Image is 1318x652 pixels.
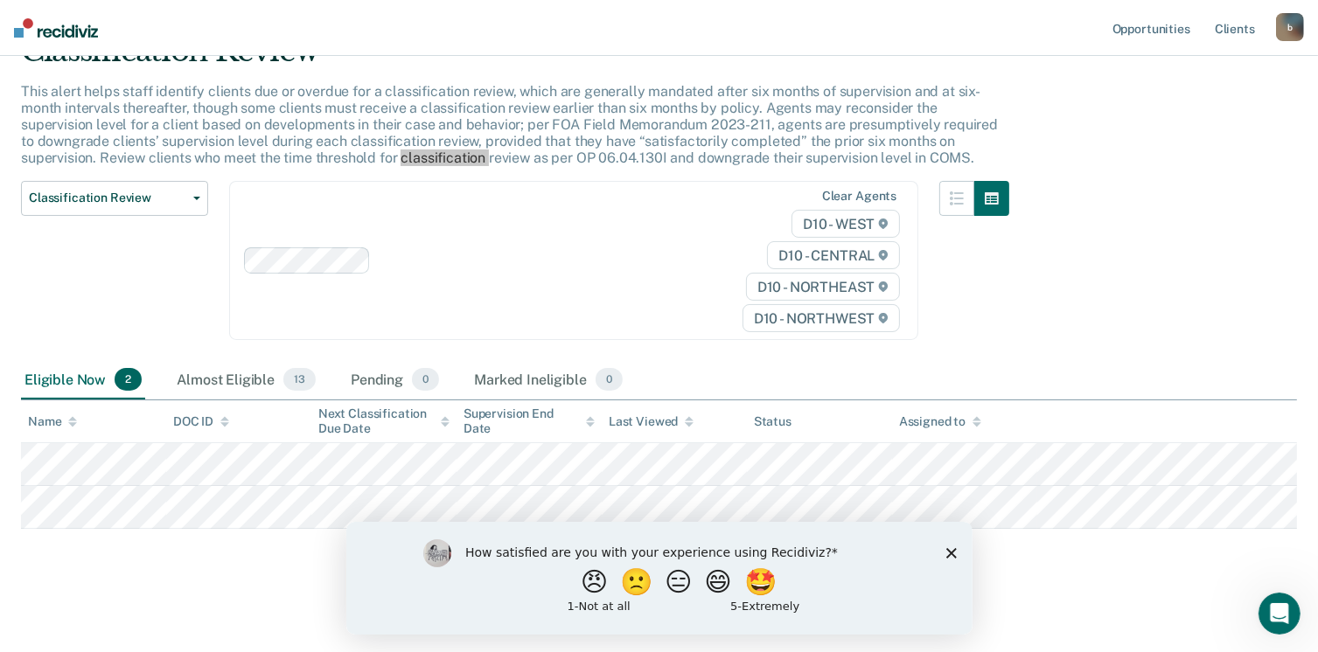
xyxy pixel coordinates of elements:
button: b [1276,13,1304,41]
button: Classification Review [21,181,208,216]
img: Recidiviz [14,18,98,38]
div: Eligible Now2 [21,361,145,399]
div: Pending0 [347,361,443,399]
span: 2 [115,368,142,391]
span: 0 [412,368,439,391]
p: This alert helps staff identify clients due or overdue for a classification review, which are gen... [21,83,998,167]
span: D10 - WEST [791,210,900,238]
div: Marked Ineligible0 [471,361,626,399]
div: DOC ID [173,414,229,429]
iframe: Intercom live chat [1259,593,1301,635]
span: D10 - NORTHWEST [743,304,900,332]
span: D10 - CENTRAL [767,241,900,269]
div: Name [28,414,77,429]
div: Classification Review [21,33,1009,83]
div: Assigned to [899,414,981,429]
div: Last Viewed [609,414,694,429]
div: Supervision End Date [464,406,595,436]
div: Status [754,414,791,429]
div: Clear agents [822,189,896,204]
div: Almost Eligible13 [173,361,319,399]
span: 0 [596,368,623,391]
iframe: Survey by Kim from Recidiviz [346,522,973,635]
span: Classification Review [29,191,186,205]
span: 13 [283,368,316,391]
div: Next Classification Due Date [318,406,450,436]
span: D10 - NORTHEAST [746,273,900,301]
